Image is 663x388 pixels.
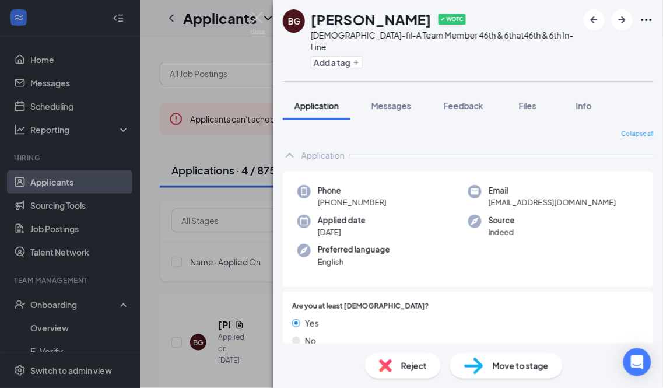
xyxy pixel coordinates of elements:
[294,100,339,111] span: Application
[292,301,429,312] span: Are you at least [DEMOGRAPHIC_DATA]?
[318,244,390,256] span: Preferred language
[622,130,654,139] span: Collapse all
[489,226,515,238] span: Indeed
[489,215,515,226] span: Source
[305,334,316,347] span: No
[489,197,616,208] span: [EMAIL_ADDRESS][DOMAIN_NAME]
[612,9,633,30] button: ArrowRight
[305,317,319,330] span: Yes
[576,100,592,111] span: Info
[311,56,363,68] button: PlusAdd a tag
[288,15,300,27] div: BG
[318,197,387,208] span: [PHONE_NUMBER]
[584,9,605,30] button: ArrowLeftNew
[489,185,616,197] span: Email
[623,348,651,376] div: Open Intercom Messenger
[318,185,387,197] span: Phone
[439,14,466,25] span: ✔ WOTC
[371,100,411,111] span: Messages
[615,13,629,27] svg: ArrowRight
[283,148,297,162] svg: ChevronUp
[401,359,427,372] span: Reject
[311,9,432,29] h1: [PERSON_NAME]
[301,149,345,161] div: Application
[318,215,366,226] span: Applied date
[318,256,390,268] span: English
[493,359,549,372] span: Move to stage
[444,100,483,111] span: Feedback
[640,13,654,27] svg: Ellipses
[519,100,536,111] span: Files
[318,226,366,238] span: [DATE]
[311,29,578,53] div: [DEMOGRAPHIC_DATA]-fil-A Team Member 46th & 6th at 46th & 6th In-Line
[353,59,360,66] svg: Plus
[587,13,601,27] svg: ArrowLeftNew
